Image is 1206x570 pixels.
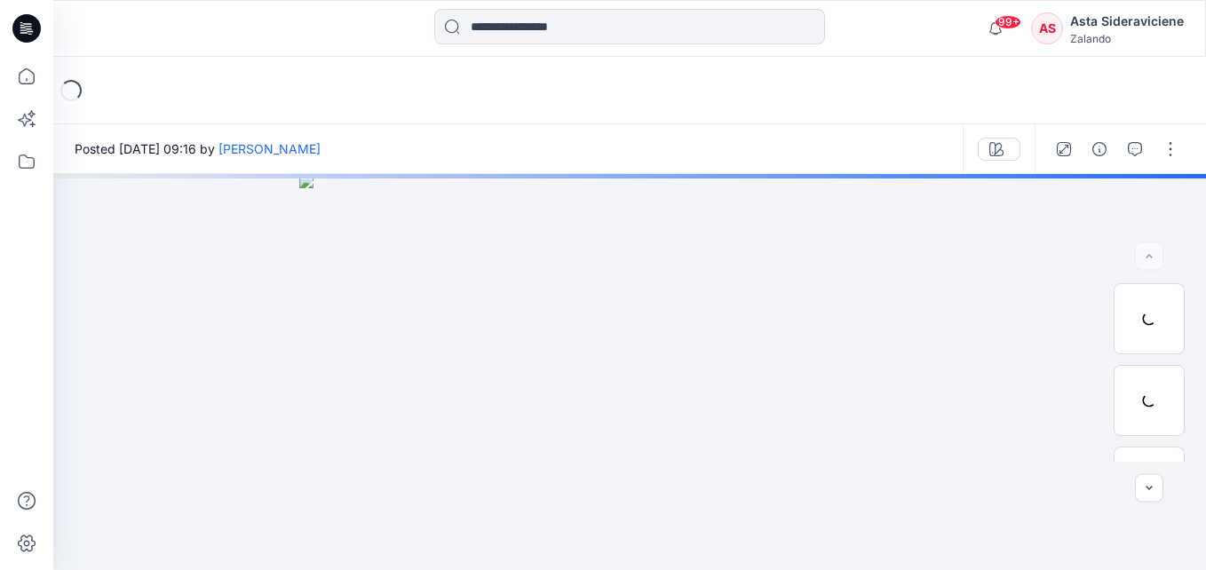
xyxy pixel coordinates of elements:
div: Asta Sideraviciene [1070,11,1184,32]
span: Posted [DATE] 09:16 by [75,139,321,158]
a: [PERSON_NAME] [218,141,321,156]
button: Details [1085,135,1114,163]
div: AS [1031,12,1063,44]
div: Zalando [1070,32,1184,45]
span: 99+ [995,15,1021,29]
img: eyJhbGciOiJIUzI1NiIsImtpZCI6IjAiLCJzbHQiOiJzZXMiLCJ0eXAiOiJKV1QifQ.eyJkYXRhIjp7InR5cGUiOiJzdG9yYW... [299,174,959,570]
